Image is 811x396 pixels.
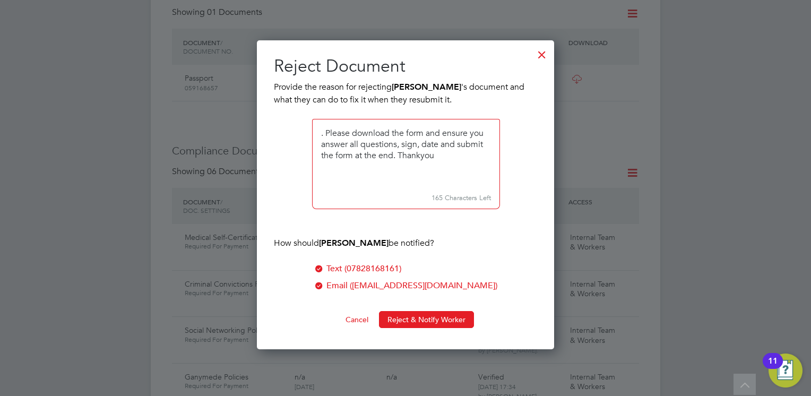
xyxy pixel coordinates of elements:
[392,82,461,92] b: [PERSON_NAME]
[379,311,474,328] button: Reject & Notify Worker
[337,311,377,328] button: Cancel
[769,354,803,388] button: Open Resource Center, 11 new notifications
[274,55,537,78] h2: Reject Document
[274,237,537,249] p: How should be notified?
[768,361,778,375] div: 11
[326,262,401,275] div: Text (07828168161)
[319,238,389,248] b: [PERSON_NAME]
[274,81,537,106] p: Provide the reason for rejecting 's document and what they can do to fix it when they resubmit it.
[326,279,497,292] div: Email ([EMAIL_ADDRESS][DOMAIN_NAME])
[312,187,500,209] small: 165 Characters Left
